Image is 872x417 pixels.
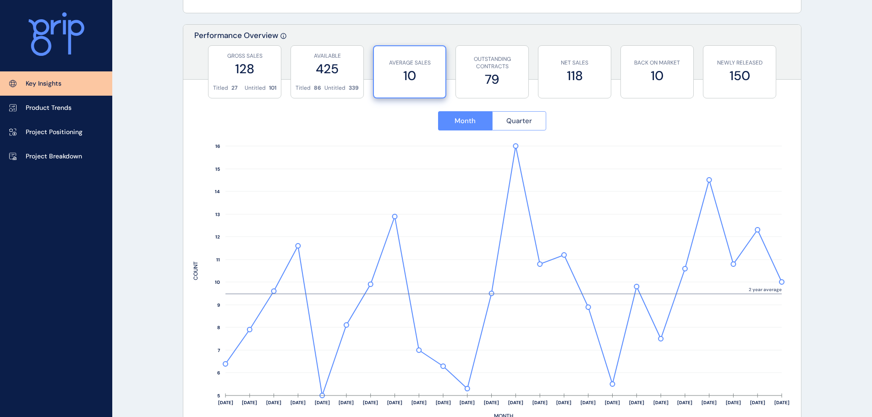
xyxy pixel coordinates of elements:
[461,70,524,88] label: 79
[339,400,354,406] text: [DATE]
[749,287,782,292] text: 2 year average
[605,400,620,406] text: [DATE]
[438,111,492,130] button: Month
[378,67,441,85] label: 10
[455,116,476,125] span: Month
[702,400,717,406] text: [DATE]
[378,59,441,67] p: AVERAGE SALES
[532,400,548,406] text: [DATE]
[543,59,606,67] p: NET SALES
[213,60,276,78] label: 128
[215,166,220,172] text: 15
[726,400,741,406] text: [DATE]
[215,211,220,217] text: 13
[215,143,220,149] text: 16
[215,189,220,195] text: 14
[217,393,220,399] text: 5
[506,116,532,125] span: Quarter
[213,52,276,60] p: GROSS SALES
[543,67,606,85] label: 118
[194,30,278,79] p: Performance Overview
[774,400,790,406] text: [DATE]
[216,257,220,263] text: 11
[245,84,266,92] p: Untitled
[436,400,451,406] text: [DATE]
[363,400,378,406] text: [DATE]
[217,370,220,376] text: 6
[708,67,771,85] label: 150
[556,400,571,406] text: [DATE]
[296,60,359,78] label: 425
[349,84,359,92] p: 339
[26,128,82,137] p: Project Positioning
[411,400,427,406] text: [DATE]
[581,400,596,406] text: [DATE]
[677,400,692,406] text: [DATE]
[217,325,220,330] text: 8
[291,400,306,406] text: [DATE]
[213,84,228,92] p: Titled
[484,400,499,406] text: [DATE]
[625,59,689,67] p: BACK ON MARKET
[708,59,771,67] p: NEWLY RELEASED
[231,84,237,92] p: 27
[315,400,330,406] text: [DATE]
[625,67,689,85] label: 10
[242,400,257,406] text: [DATE]
[296,52,359,60] p: AVAILABLE
[492,111,547,130] button: Quarter
[387,400,402,406] text: [DATE]
[296,84,311,92] p: Titled
[192,261,199,280] text: COUNT
[508,400,523,406] text: [DATE]
[218,347,220,353] text: 7
[215,234,220,240] text: 12
[324,84,346,92] p: Untitled
[314,84,321,92] p: 86
[215,279,220,285] text: 10
[460,400,475,406] text: [DATE]
[461,55,524,71] p: OUTSTANDING CONTRACTS
[217,302,220,308] text: 9
[218,400,233,406] text: [DATE]
[26,103,71,113] p: Product Trends
[269,84,276,92] p: 101
[750,400,765,406] text: [DATE]
[629,400,644,406] text: [DATE]
[653,400,669,406] text: [DATE]
[266,400,281,406] text: [DATE]
[26,152,82,161] p: Project Breakdown
[26,79,61,88] p: Key Insights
